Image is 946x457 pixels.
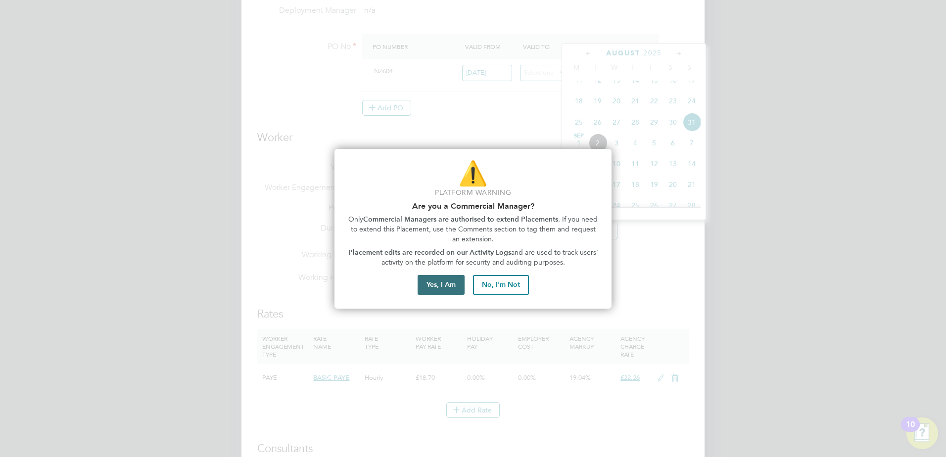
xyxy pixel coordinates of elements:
[346,157,600,190] p: ⚠️
[473,275,529,295] button: No, I'm Not
[348,215,363,224] span: Only
[346,201,600,211] h2: Are you a Commercial Manager?
[381,248,600,267] span: and are used to track users' activity on the platform for security and auditing purposes.
[334,149,612,309] div: Are you part of the Commercial Team?
[351,215,600,243] span: . If you need to extend this Placement, use the Comments section to tag them and request an exten...
[346,188,600,198] p: Platform Warning
[418,275,465,295] button: Yes, I Am
[348,248,511,257] strong: Placement edits are recorded on our Activity Logs
[363,215,558,224] strong: Commercial Managers are authorised to extend Placements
